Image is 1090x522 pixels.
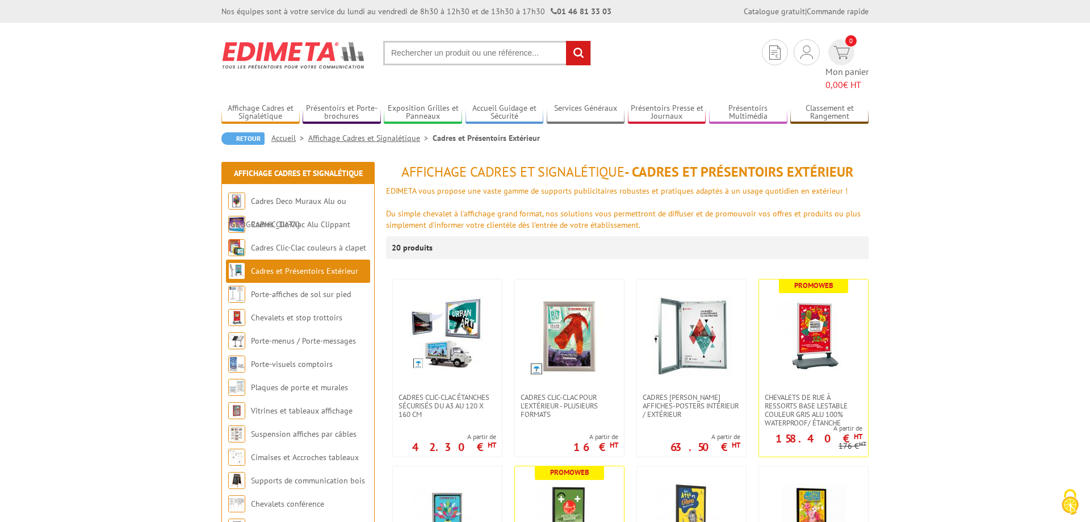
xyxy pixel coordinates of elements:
img: devis rapide [800,45,813,59]
p: 16 € [573,444,618,450]
span: Mon panier [825,65,869,91]
img: devis rapide [769,45,781,60]
p: 176 € [839,442,866,450]
h1: - Cadres et Présentoirs Extérieur [386,165,869,179]
a: Présentoirs Presse et Journaux [628,103,706,122]
a: Cadres Clic-Clac Alu Clippant [251,219,350,229]
img: Cadres vitrines affiches-posters intérieur / extérieur [652,297,731,376]
strong: 01 46 81 33 03 [551,6,611,16]
a: Retour [221,132,265,145]
input: rechercher [566,41,590,65]
a: Chevalets et stop trottoirs [251,312,342,323]
img: Chevalets de rue à ressorts base lestable couleur Gris Alu 100% waterproof/ étanche [774,297,853,376]
b: Promoweb [794,281,833,290]
a: Affichage Cadres et Signalétique [234,168,363,178]
div: | [744,6,869,17]
a: Cadres Clic-Clac pour l'extérieur - PLUSIEURS FORMATS [515,393,624,419]
img: Porte-affiches de sol sur pied [228,286,245,303]
img: Cadres Deco Muraux Alu ou Bois [228,193,245,210]
a: Affichage Cadres et Signalétique [221,103,300,122]
span: 0 [845,35,857,47]
img: Supports de communication bois [228,472,245,489]
a: Porte-visuels comptoirs [251,359,333,369]
a: Exposition Grilles et Panneaux [384,103,462,122]
a: Chevalets conférence [251,499,324,509]
a: Cimaises et Accroches tableaux [251,452,359,462]
a: Cadres Clic-Clac couleurs à clapet [251,243,366,253]
button: Cookies (fenêtre modale) [1050,483,1090,522]
input: Rechercher un produit ou une référence... [383,41,591,65]
a: Vitrines et tableaux affichage [251,406,353,416]
img: Cadres Clic-Clac couleurs à clapet [228,239,245,256]
span: A partir de [412,432,496,441]
a: Services Généraux [547,103,625,122]
img: Cookies (fenêtre modale) [1056,488,1084,516]
p: 20 produits [392,236,434,259]
div: Du simple chevalet à l'affichage grand format, nos solutions vous permettront de diffuser et de p... [386,208,869,231]
span: A partir de [670,432,740,441]
sup: HT [859,440,866,448]
li: Cadres et Présentoirs Extérieur [433,132,540,144]
div: Nos équipes sont à votre service du lundi au vendredi de 8h30 à 12h30 et de 13h30 à 17h30 [221,6,611,17]
img: Suspension affiches par câbles [228,425,245,442]
a: Affichage Cadres et Signalétique [308,133,433,143]
a: Cadres Deco Muraux Alu ou [GEOGRAPHIC_DATA] [228,196,346,229]
a: Cadres et Présentoirs Extérieur [251,266,358,276]
a: Accueil [271,133,308,143]
b: Promoweb [550,467,589,477]
a: Commande rapide [807,6,869,16]
img: Cadres Clic-Clac étanches sécurisés du A3 au 120 x 160 cm [410,297,484,370]
img: Cadres Clic-Clac pour l'extérieur - PLUSIEURS FORMATS [530,297,609,376]
sup: HT [488,440,496,450]
span: A partir de [573,432,618,441]
a: Suspension affiches par câbles [251,429,357,439]
a: Cadres Clic-Clac étanches sécurisés du A3 au 120 x 160 cm [393,393,502,419]
span: Cadres Clic-Clac étanches sécurisés du A3 au 120 x 160 cm [399,393,496,419]
span: Affichage Cadres et Signalétique [401,163,624,181]
span: € HT [825,78,869,91]
span: A partir de [759,424,862,433]
a: Cadres [PERSON_NAME] affiches-posters intérieur / extérieur [637,393,746,419]
img: Porte-menus / Porte-messages [228,332,245,349]
img: Vitrines et tableaux affichage [228,402,245,419]
a: Plaques de porte et murales [251,382,348,392]
sup: HT [854,432,862,441]
a: Présentoirs Multimédia [709,103,787,122]
img: devis rapide [833,46,850,59]
img: Cimaises et Accroches tableaux [228,449,245,466]
sup: HT [732,440,740,450]
img: Edimeta [221,34,366,76]
img: Chevalets et stop trottoirs [228,309,245,326]
span: Chevalets de rue à ressorts base lestable couleur Gris Alu 100% waterproof/ étanche [765,393,862,427]
a: Présentoirs et Porte-brochures [303,103,381,122]
span: 0,00 [825,79,843,90]
p: 42.30 € [412,444,496,450]
a: Porte-menus / Porte-messages [251,336,356,346]
img: Plaques de porte et murales [228,379,245,396]
a: Chevalets de rue à ressorts base lestable couleur Gris Alu 100% waterproof/ étanche [759,393,868,427]
a: Supports de communication bois [251,475,365,486]
img: Chevalets conférence [228,495,245,512]
img: Porte-visuels comptoirs [228,356,245,373]
a: devis rapide 0 Mon panier 0,00€ HT [825,39,869,91]
sup: HT [610,440,618,450]
a: Catalogue gratuit [744,6,805,16]
a: Accueil Guidage et Sécurité [466,103,544,122]
img: Cadres et Présentoirs Extérieur [228,262,245,279]
a: Porte-affiches de sol sur pied [251,289,351,299]
span: Cadres [PERSON_NAME] affiches-posters intérieur / extérieur [643,393,740,419]
a: Classement et Rangement [790,103,869,122]
span: Cadres Clic-Clac pour l'extérieur - PLUSIEURS FORMATS [521,393,618,419]
p: 63.50 € [670,444,740,450]
div: EDIMETA vous propose une vaste gamme de supports publicitaires robustes et pratiques adaptés à un... [386,185,869,197]
p: 158.40 € [775,435,862,442]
